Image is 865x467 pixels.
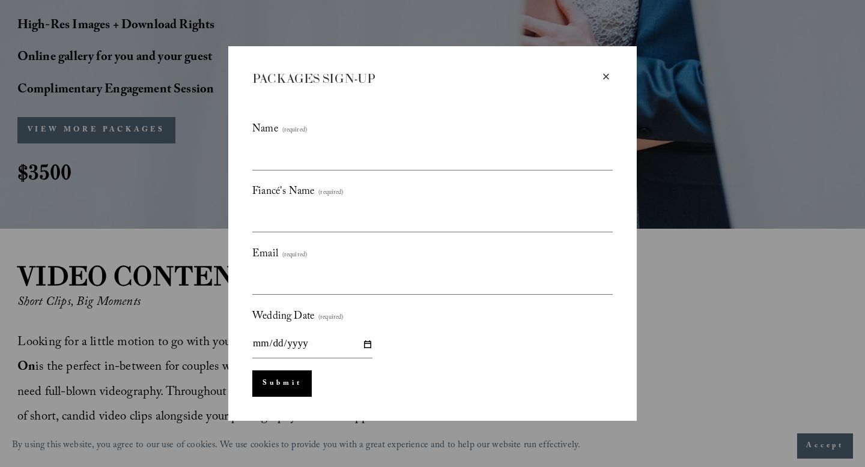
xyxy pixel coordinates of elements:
span: Wedding Date [252,307,314,328]
div: PACKAGES SIGN-UP [252,70,599,87]
div: Close [599,70,613,83]
span: Name [252,120,278,140]
span: Email [252,245,278,265]
span: (required) [282,125,307,137]
span: Fiancé's Name [252,182,314,203]
span: (required) [318,312,343,325]
span: (required) [318,187,343,200]
button: Submit [252,370,312,397]
span: (required) [282,250,307,262]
